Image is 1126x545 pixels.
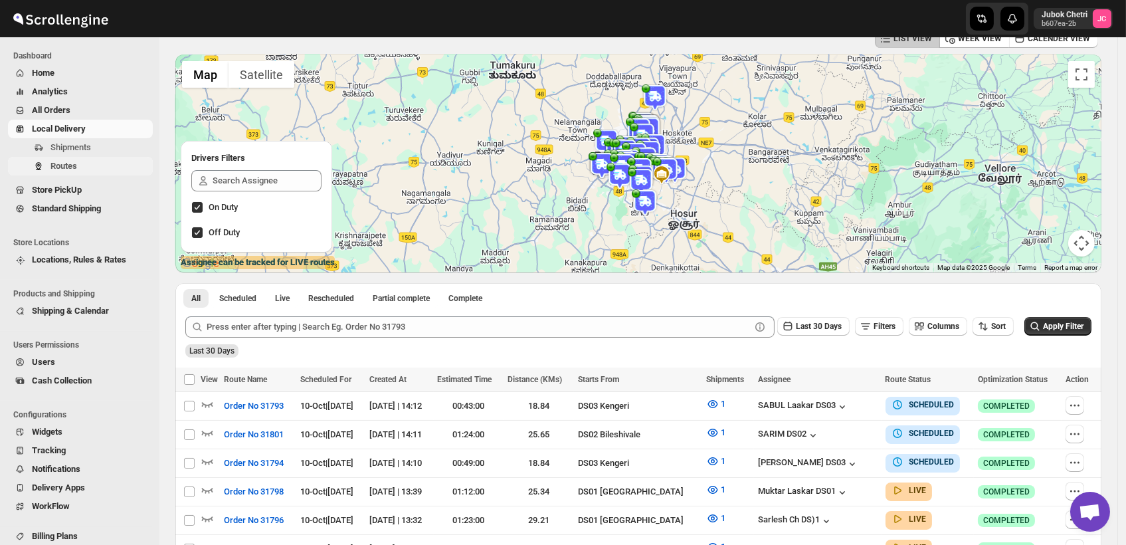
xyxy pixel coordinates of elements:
[508,399,570,413] div: 18.84
[438,399,500,413] div: 00:43:00
[758,514,833,528] button: Sarlesh Ch DS)1
[777,317,850,336] button: Last 30 Days
[891,512,927,526] button: LIVE
[758,486,849,499] button: Muktar Laskar DS01
[706,375,744,384] span: Shipments
[8,101,153,120] button: All Orders
[909,317,967,336] button: Columns
[8,302,153,320] button: Shipping & Calendar
[698,422,733,443] button: 1
[958,33,1002,44] span: WEEK VIEW
[8,157,153,175] button: Routes
[32,105,70,115] span: All Orders
[32,68,54,78] span: Home
[8,441,153,460] button: Tracking
[13,237,153,248] span: Store Locations
[32,427,62,437] span: Widgets
[698,479,733,500] button: 1
[991,322,1006,331] span: Sort
[438,514,500,527] div: 01:23:00
[927,322,959,331] span: Columns
[13,51,153,61] span: Dashboard
[32,124,86,134] span: Local Delivery
[8,479,153,497] button: Delivery Apps
[909,514,927,524] b: LIVE
[191,152,322,165] h2: Drivers Filters
[300,429,353,439] span: 10-Oct | [DATE]
[508,428,570,441] div: 25.65
[32,86,68,96] span: Analytics
[578,399,698,413] div: DS03 Kengeri
[698,393,733,415] button: 1
[224,514,284,527] span: Order No 31796
[1009,29,1098,48] button: CALENDER VIEW
[300,458,353,468] span: 10-Oct | [DATE]
[300,487,353,496] span: 10-Oct | [DATE]
[13,409,153,420] span: Configurations
[32,464,80,474] span: Notifications
[373,293,430,304] span: Partial complete
[216,424,292,445] button: Order No 31801
[216,481,292,502] button: Order No 31798
[32,531,78,541] span: Billing Plans
[909,429,955,438] b: SCHEDULED
[369,428,430,441] div: [DATE] | 14:11
[855,317,903,336] button: Filters
[909,486,927,495] b: LIVE
[1034,8,1113,29] button: User menu
[973,317,1014,336] button: Sort
[201,375,218,384] span: View
[578,375,619,384] span: Starts From
[8,423,153,441] button: Widgets
[216,453,292,474] button: Order No 31794
[189,346,235,356] span: Last 30 Days
[983,401,1030,411] span: COMPLETED
[369,457,430,470] div: [DATE] | 14:10
[698,508,733,529] button: 1
[300,515,353,525] span: 10-Oct | [DATE]
[32,445,66,455] span: Tracking
[183,289,209,308] button: All routes
[224,457,284,470] span: Order No 31794
[1042,9,1087,20] p: Jubok Chetri
[891,398,955,411] button: SCHEDULED
[32,501,70,511] span: WorkFlow
[891,427,955,440] button: SCHEDULED
[1044,264,1097,271] a: Report a map error
[1028,33,1090,44] span: CALENDER VIEW
[758,429,820,442] button: SARIM DS02
[224,375,267,384] span: Route Name
[909,457,955,467] b: SCHEDULED
[179,255,223,272] a: Open this area in Google Maps (opens a new window)
[8,460,153,479] button: Notifications
[796,322,842,331] span: Last 30 Days
[13,340,153,350] span: Users Permissions
[909,400,955,409] b: SCHEDULED
[275,293,290,304] span: Live
[8,138,153,157] button: Shipments
[758,400,849,413] button: SABUL Laakar DS03
[886,375,931,384] span: Route Status
[182,61,229,88] button: Show street map
[1043,322,1083,331] span: Apply Filter
[983,515,1030,526] span: COMPLETED
[875,29,940,48] button: LIST VIEW
[721,427,725,437] span: 1
[32,376,92,385] span: Cash Collection
[1024,317,1091,336] button: Apply Filter
[8,497,153,516] button: WorkFlow
[181,256,335,269] label: Assignee can be tracked for LIVE routes
[8,353,153,372] button: Users
[369,514,430,527] div: [DATE] | 13:32
[224,428,284,441] span: Order No 31801
[508,514,570,527] div: 29.21
[213,170,322,191] input: Search Assignee
[891,484,927,497] button: LIVE
[300,401,353,411] span: 10-Oct | [DATE]
[216,510,292,531] button: Order No 31796
[438,375,492,384] span: Estimated Time
[508,457,570,470] div: 18.84
[438,485,500,498] div: 01:12:00
[872,263,929,272] button: Keyboard shortcuts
